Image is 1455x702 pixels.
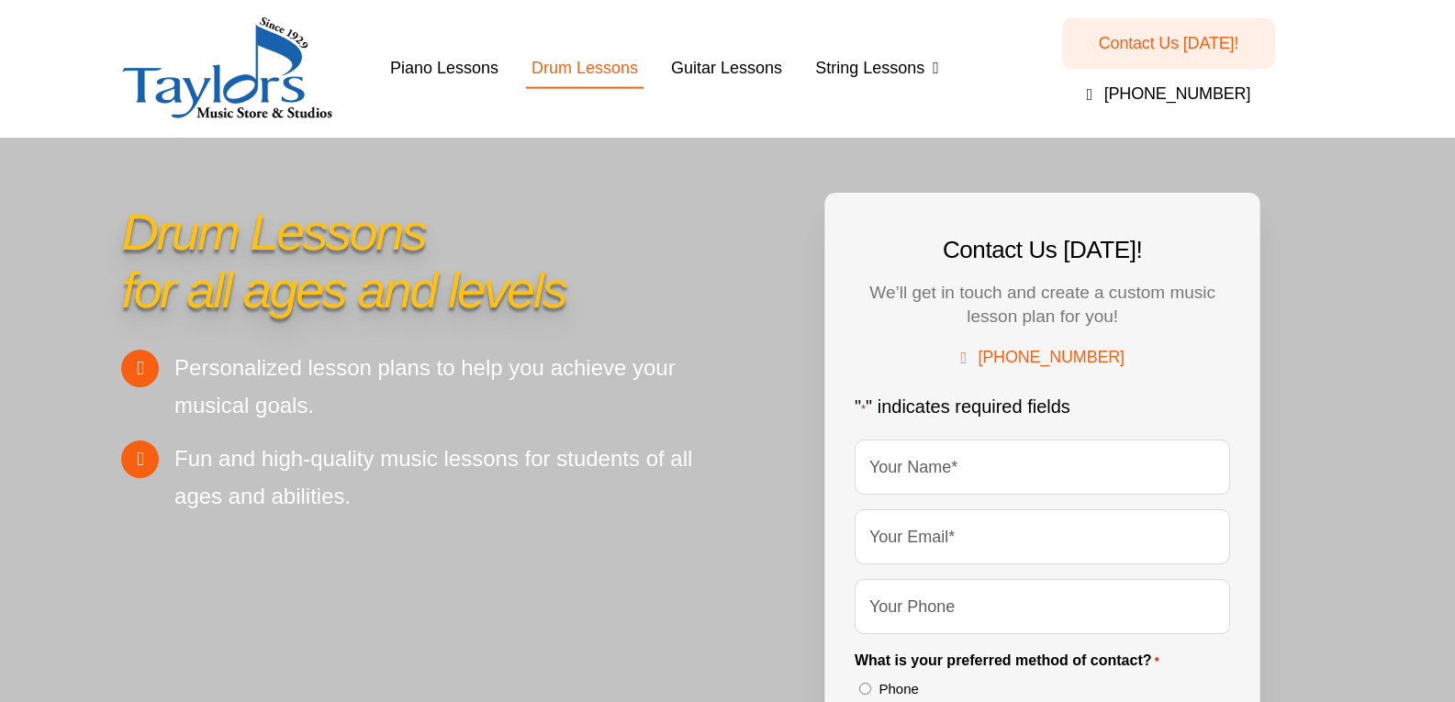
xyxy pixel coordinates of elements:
a: taylors-music-store-west-chester [121,16,333,36]
p: Fun and high-quality music lessons for students of all ages and abilities. [174,440,727,516]
a: Guitar Lessons [666,50,788,89]
span: Contact Us [DATE]! [1099,34,1238,53]
p: " " indicates required fields [855,392,1231,421]
a: [PHONE_NUMBER] [979,69,1358,119]
input: Your Phone [855,579,1231,634]
legend: What is your preferred method of contact? [855,649,1159,673]
input: Your Email* [855,509,1231,564]
a: Piano Lessons [385,50,504,89]
span: Drum Lessons [532,55,638,82]
span: [PHONE_NUMBER] [978,348,1125,367]
div: Personalized lesson plans to help you achieve your musical goals. [174,350,727,425]
span: [PHONE_NUMBER] [1104,84,1251,104]
h4: Contact Us [DATE]! [855,233,1231,266]
a: String Lessons [810,50,945,89]
span: Guitar Lessons [671,55,782,82]
div: We’ll get in touch and create a custom music lesson plan for you! [855,281,1231,329]
input: Your Name* [855,440,1231,495]
nav: Menu [374,36,956,102]
span: Piano Lessons [390,55,498,82]
a: Contact Us [DATE]! [1062,18,1275,69]
a: [PHONE_NUMBER] [923,332,1161,383]
a: Drum Lessons [526,50,644,89]
em: Drum Lessons for all ages and levels [121,203,565,318]
label: Phone [879,678,918,700]
span: String Lessons [815,55,924,82]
